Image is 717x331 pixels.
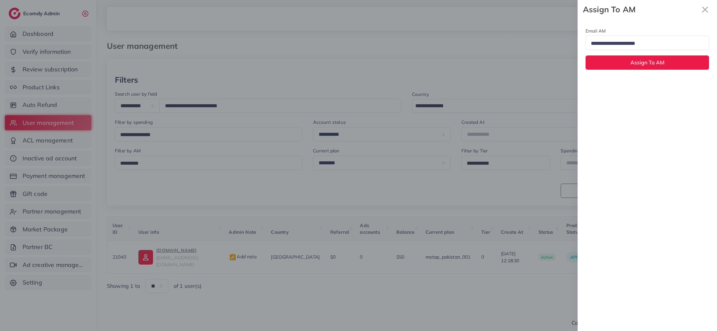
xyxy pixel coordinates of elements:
strong: Assign To AM [583,4,698,15]
span: Assign To AM [630,59,665,66]
div: Search for option [586,36,709,50]
svg: x [698,3,712,16]
input: Search for option [589,39,700,49]
label: Email AM [586,28,606,34]
button: Close [698,3,712,16]
button: Assign To AM [586,55,709,70]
